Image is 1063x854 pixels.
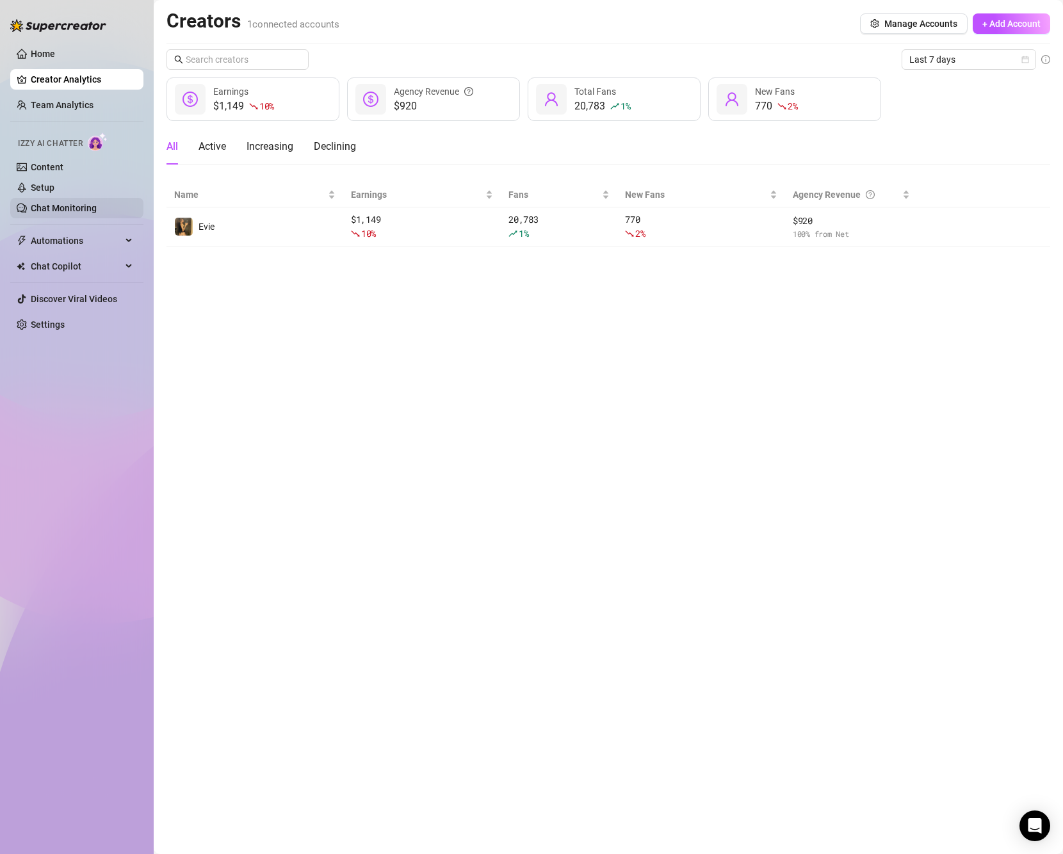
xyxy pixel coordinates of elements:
span: $920 [394,99,473,114]
h2: Creators [166,9,339,33]
span: fall [249,102,258,111]
span: New Fans [625,188,767,202]
div: Active [199,139,226,154]
button: + Add Account [973,13,1050,34]
a: Setup [31,182,54,193]
a: Team Analytics [31,100,93,110]
span: New Fans [755,86,795,97]
span: dollar-circle [363,92,378,107]
span: info-circle [1041,55,1050,64]
div: 770 [625,213,777,241]
div: Declining [314,139,356,154]
span: rise [610,102,619,111]
span: Name [174,188,325,202]
span: 1 % [519,227,528,239]
span: Total Fans [574,86,616,97]
a: Chat Monitoring [31,203,97,213]
span: calendar [1021,56,1029,63]
span: 10 % [259,100,274,112]
a: Home [31,49,55,59]
span: user [724,92,740,107]
a: Settings [31,319,65,330]
span: Izzy AI Chatter [18,138,83,150]
span: fall [351,229,360,238]
input: Search creators [186,52,291,67]
th: Earnings [343,182,501,207]
div: $ 1,149 [351,213,493,241]
span: rise [508,229,517,238]
span: 1 % [621,100,630,112]
img: Chat Copilot [17,262,25,271]
span: user [544,92,559,107]
span: fall [777,102,786,111]
span: dollar-circle [183,92,198,107]
div: All [166,139,178,154]
img: AI Chatter [88,133,108,151]
div: Agency Revenue [793,188,900,202]
span: Fans [508,188,599,202]
span: 100 % from Net [793,228,910,240]
th: New Fans [617,182,785,207]
span: thunderbolt [17,236,27,246]
a: Content [31,162,63,172]
div: $1,149 [213,99,274,114]
span: setting [870,19,879,28]
span: 2 % [788,100,797,112]
div: 20,783 [508,213,610,241]
span: fall [625,229,634,238]
span: Automations [31,230,122,251]
span: 10 % [361,227,376,239]
span: question-circle [464,85,473,99]
a: Creator Analytics [31,69,133,90]
span: + Add Account [982,19,1041,29]
span: Last 7 days [909,50,1028,69]
th: Fans [501,182,617,207]
span: Earnings [351,188,483,202]
span: $ 920 [793,214,910,228]
span: Manage Accounts [884,19,957,29]
div: Agency Revenue [394,85,473,99]
span: question-circle [866,188,875,202]
div: 770 [755,99,797,114]
button: Manage Accounts [860,13,968,34]
span: 1 connected accounts [247,19,339,30]
span: Evie [199,222,215,232]
span: Chat Copilot [31,256,122,277]
div: Open Intercom Messenger [1019,810,1050,841]
div: 20,783 [574,99,630,114]
span: Earnings [213,86,248,97]
span: 2 % [635,227,645,239]
img: logo-BBDzfeDw.svg [10,19,106,32]
img: Evie [175,218,193,236]
a: Discover Viral Videos [31,294,117,304]
span: search [174,55,183,64]
div: Increasing [247,139,293,154]
th: Name [166,182,343,207]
